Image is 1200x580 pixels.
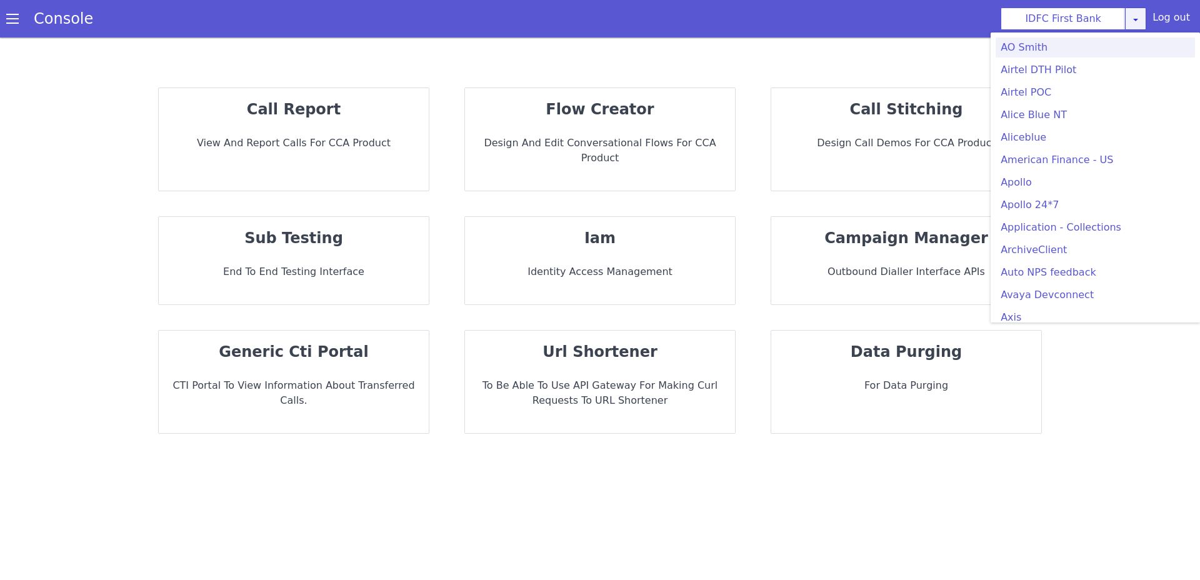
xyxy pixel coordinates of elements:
a: Apollo 24*7 [996,195,1195,215]
a: Avaya Devconnect [996,285,1195,305]
div: Log out [1152,10,1190,30]
strong: sub testing [244,229,343,247]
a: AO Smith [996,37,1195,57]
strong: campaign manager [824,229,988,247]
p: CTI portal to view information about transferred Calls. [169,378,419,408]
a: American Finance - US [996,150,1195,170]
p: For data purging [781,378,1031,393]
strong: call stitching [850,101,963,118]
p: Outbound dialler interface APIs [781,264,1031,279]
p: To be able to use API Gateway for making curl requests to URL Shortener [475,378,725,408]
a: Axis [996,307,1195,327]
a: Application - Collections [996,217,1195,237]
a: Alice Blue NT [996,105,1195,125]
a: Auto NPS feedback [996,262,1195,282]
p: Identity Access Management [475,264,725,279]
a: ArchiveClient [996,240,1195,260]
p: View and report calls for CCA Product [169,136,419,151]
a: Apollo [996,172,1195,192]
p: Design call demos for CCA Product [781,136,1031,151]
p: Design and Edit Conversational flows for CCA Product [475,136,725,166]
a: Airtel POC [996,82,1195,102]
strong: url shortener [542,343,657,361]
a: Airtel DTH Pilot [996,60,1195,80]
strong: data purging [851,343,962,361]
a: Console [19,10,108,27]
button: IDFC First Bank [1001,7,1126,30]
strong: flow creator [546,101,654,118]
strong: call report [247,101,341,118]
a: Aliceblue [996,127,1195,147]
p: End to End Testing Interface [169,264,419,279]
strong: iam [584,229,616,247]
strong: generic cti portal [219,343,368,361]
